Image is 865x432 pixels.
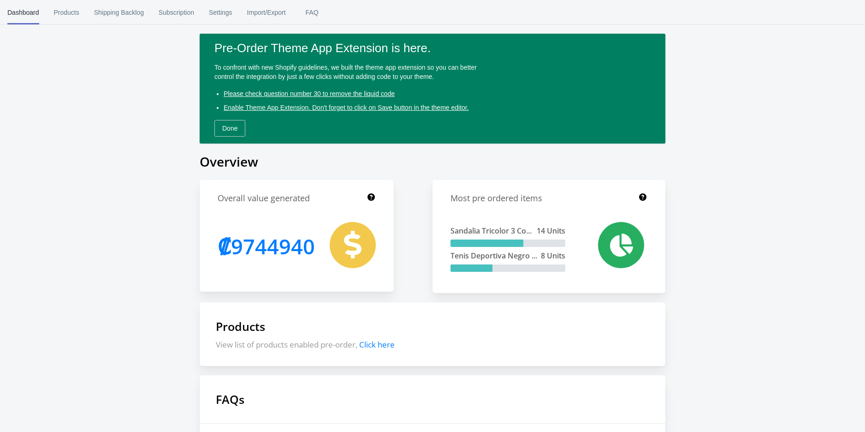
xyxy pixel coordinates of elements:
[200,153,665,170] h1: Overview
[222,125,237,132] span: Done
[54,0,79,24] span: Products
[450,226,532,236] span: Sandalia Tricolor 3 Co...
[541,251,565,261] span: 8 Units
[450,251,537,261] span: Tenis Deportiva Negro ...
[159,0,194,24] span: Subscription
[450,192,542,204] h1: Most pre ordered items
[200,375,665,423] h1: FAQs
[359,339,395,350] span: Click here
[247,0,286,24] span: Import/Export
[218,222,315,270] h1: 9744940
[209,0,232,24] span: Settings
[94,0,144,24] span: Shipping Backlog
[224,104,469,111] span: Enable Theme App Extension. Don't forget to click on Save button in the theme editor.
[537,226,565,236] span: 14 Units
[218,232,231,260] span: ₡
[220,85,398,102] a: Please check question number 30 to remove the liquid code
[224,90,395,97] span: Please check question number 30 to remove the liquid code
[214,73,434,80] span: control the integration by just a few clicks without adding code to your theme.
[301,0,324,24] span: FAQ
[214,64,477,71] span: To confront with new Shopify guidelines, we built the theme app extension so you can better
[216,339,649,350] p: View list of products enabled pre-order,
[214,120,245,137] button: Done
[218,192,310,204] h1: Overall value generated
[220,99,473,116] button: Enable Theme App Extension. Don't forget to click on Save button in the theme editor.
[214,41,651,55] p: Pre-Order Theme App Extension is here.
[216,318,649,334] h1: Products
[7,0,39,24] span: Dashboard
